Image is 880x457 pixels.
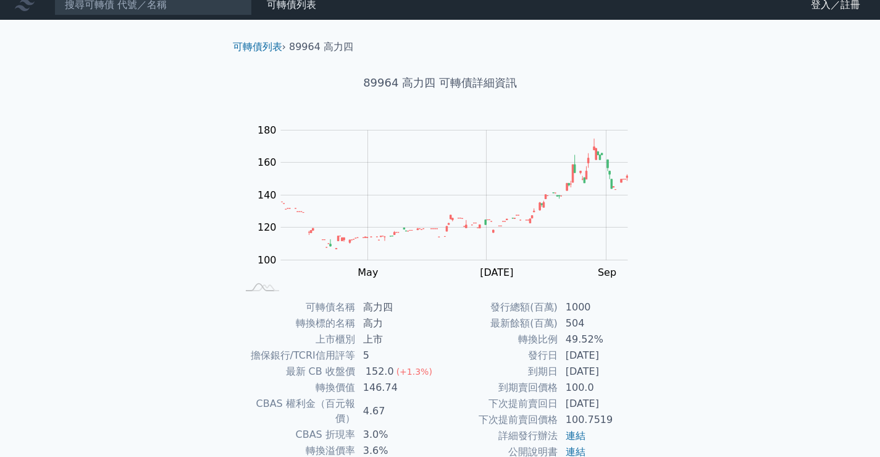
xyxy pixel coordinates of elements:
[258,156,277,168] tspan: 160
[440,380,558,396] td: 到期賣回價格
[558,331,643,348] td: 49.52%
[238,299,356,315] td: 可轉債名稱
[238,331,356,348] td: 上市櫃別
[558,396,643,412] td: [DATE]
[440,428,558,444] td: 詳細發行辦法
[363,364,396,379] div: 152.0
[440,348,558,364] td: 發行日
[440,315,558,331] td: 最新餘額(百萬)
[558,315,643,331] td: 504
[598,267,616,278] tspan: Sep
[258,189,277,201] tspan: 140
[233,41,282,53] a: 可轉債列表
[258,124,277,136] tspan: 180
[356,396,440,427] td: 4.67
[258,221,277,233] tspan: 120
[238,315,356,331] td: 轉換標的名稱
[558,380,643,396] td: 100.0
[238,380,356,396] td: 轉換價值
[356,380,440,396] td: 146.74
[258,254,277,266] tspan: 100
[356,427,440,443] td: 3.0%
[440,331,558,348] td: 轉換比例
[558,299,643,315] td: 1000
[233,40,286,54] li: ›
[356,299,440,315] td: 高力四
[396,367,432,377] span: (+1.3%)
[356,348,440,364] td: 5
[558,364,643,380] td: [DATE]
[440,412,558,428] td: 下次提前賣回價格
[238,348,356,364] td: 擔保銀行/TCRI信用評等
[358,267,378,278] tspan: May
[289,40,353,54] li: 89964 高力四
[480,267,513,278] tspan: [DATE]
[440,396,558,412] td: 下次提前賣回日
[238,364,356,380] td: 最新 CB 收盤價
[223,74,658,92] h1: 89964 高力四 可轉債詳細資訊
[238,427,356,443] td: CBAS 折現率
[566,430,585,442] a: 連結
[238,396,356,427] td: CBAS 權利金（百元報價）
[558,348,643,364] td: [DATE]
[356,315,440,331] td: 高力
[558,412,643,428] td: 100.7519
[251,124,647,278] g: Chart
[440,364,558,380] td: 到期日
[440,299,558,315] td: 發行總額(百萬)
[356,331,440,348] td: 上市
